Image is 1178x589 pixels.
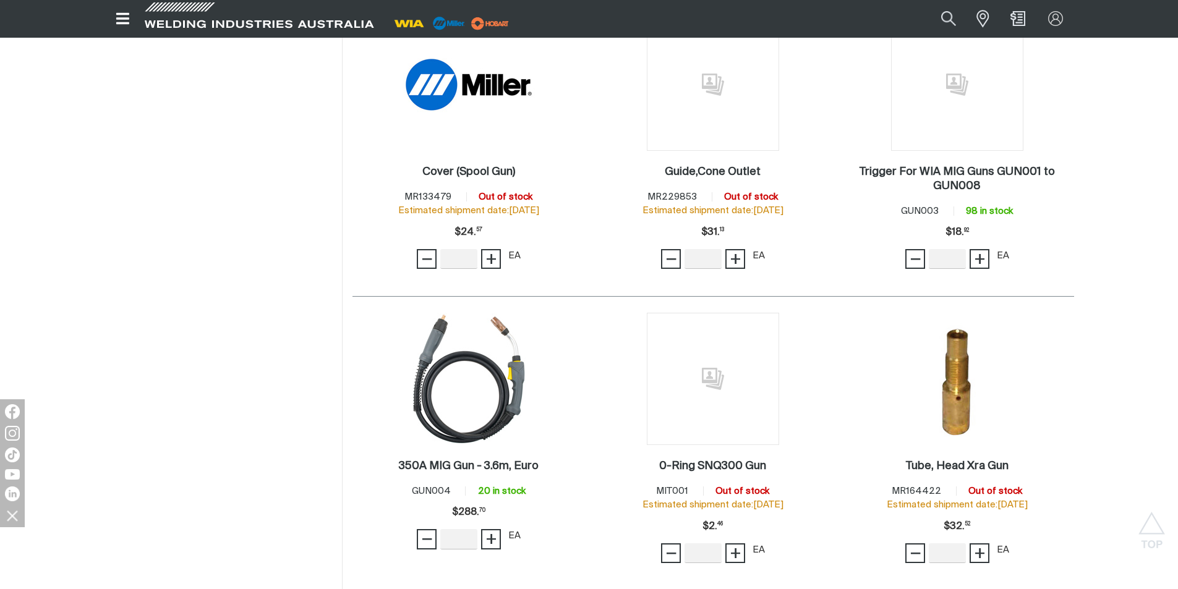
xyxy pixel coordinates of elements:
[642,206,783,215] span: Estimated shipment date: [DATE]
[404,192,451,201] span: MR133479
[892,486,941,496] span: MR164422
[701,220,724,245] div: Price
[717,522,723,527] sup: 46
[5,404,20,419] img: Facebook
[421,248,433,269] span: −
[485,248,497,269] span: +
[647,19,779,151] img: No image for this product
[944,514,970,539] div: Price
[901,206,939,216] span: GUN003
[944,514,970,539] span: $32.
[945,220,969,245] div: Price
[906,459,1009,473] a: Tube, Head Xra Gun
[665,166,761,177] h2: Guide,Cone Outlet
[452,500,485,525] span: $288.
[656,486,688,496] span: MIT001
[702,514,723,539] span: $2.
[647,313,779,445] img: No image for this product
[974,543,986,564] span: +
[966,206,1013,216] span: 98 in stock
[701,220,724,245] span: $31.
[485,528,497,549] span: +
[476,227,482,232] sup: 57
[730,543,741,564] span: +
[753,249,765,263] div: EA
[5,486,20,501] img: LinkedIn
[478,486,526,496] span: 20 in stock
[1008,11,1028,26] a: Shopping cart (0 product(s))
[479,508,485,513] sup: 70
[5,447,20,462] img: TikTok
[665,543,677,564] span: −
[412,486,451,496] span: GUN004
[398,206,539,215] span: Estimated shipment date: [DATE]
[422,165,515,179] a: Cover (Spool Gun)
[847,165,1068,193] a: Trigger For WIA MIG Guns GUN001 to GUN008
[724,192,778,201] span: Out of stock
[422,166,515,177] h2: Cover (Spool Gun)
[968,486,1022,496] span: Out of stock
[910,248,921,269] span: −
[421,528,433,549] span: −
[399,460,539,472] h2: 350A MIG Gun - 3.6m, Euro
[455,220,482,245] span: $24.
[1138,512,1166,540] button: Scroll to top
[508,529,521,543] div: EA
[997,543,1009,557] div: EA
[965,522,970,527] sup: 52
[659,459,766,473] a: 0-Ring SNQ300 Gun
[403,19,535,151] img: Cover (Spool Gun)
[730,248,741,269] span: +
[860,166,1055,192] h2: Trigger For WIA MIG Guns GUN001 to GUN008
[5,469,20,480] img: YouTube
[647,192,697,201] span: MR229853
[642,500,783,509] span: Estimated shipment date: [DATE]
[508,249,521,263] div: EA
[928,5,970,33] button: Search products
[720,227,724,232] sup: 13
[455,220,482,245] div: Price
[403,313,535,445] img: 350A MIG Gun - 3.6m, Euro
[5,426,20,441] img: Instagram
[479,192,532,201] span: Out of stock
[964,228,969,233] sup: 92
[452,500,485,525] div: Price
[2,505,23,526] img: hide socials
[665,165,761,179] a: Guide,Cone Outlet
[467,14,513,33] img: miller
[702,514,723,539] div: Price
[997,249,1009,263] div: EA
[891,19,1023,151] img: No image for this product
[945,220,969,245] span: $18.
[753,543,765,557] div: EA
[665,248,677,269] span: −
[715,486,769,496] span: Out of stock
[891,313,1023,445] img: Tube, Head Xra Gun
[467,19,513,28] a: miller
[910,543,921,564] span: −
[399,459,539,473] a: 350A MIG Gun - 3.6m, Euro
[974,248,986,269] span: +
[887,500,1028,509] span: Estimated shipment date: [DATE]
[659,460,766,472] h2: 0-Ring SNQ300 Gun
[906,460,1009,472] h2: Tube, Head Xra Gun
[912,5,970,33] input: Product name or item number...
